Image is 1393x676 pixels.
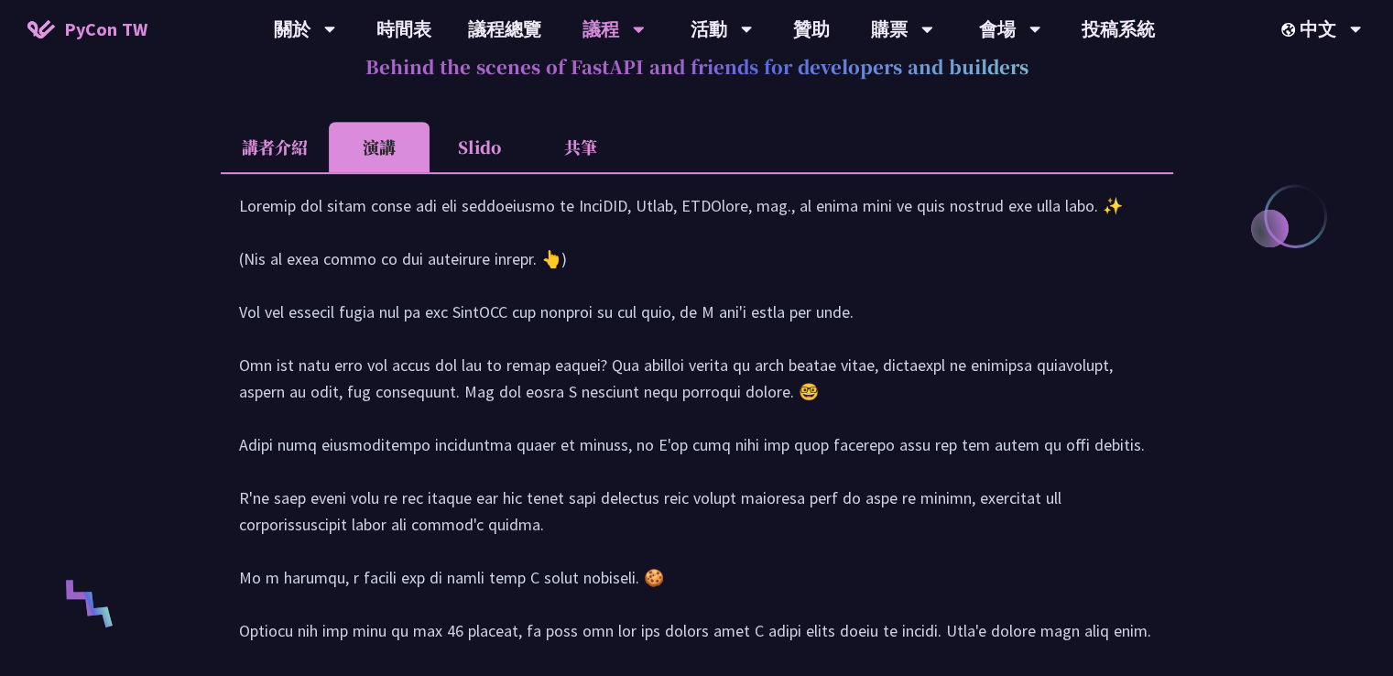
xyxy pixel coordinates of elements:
[1281,23,1300,37] img: Locale Icon
[64,16,147,43] span: PyCon TW
[530,122,631,172] li: 共筆
[430,122,530,172] li: Slido
[27,20,55,38] img: Home icon of PyCon TW 2025
[221,39,1173,94] h2: Behind the scenes of FastAPI and friends for developers and builders
[329,122,430,172] li: 演講
[221,122,329,172] li: 講者介紹
[9,6,166,52] a: PyCon TW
